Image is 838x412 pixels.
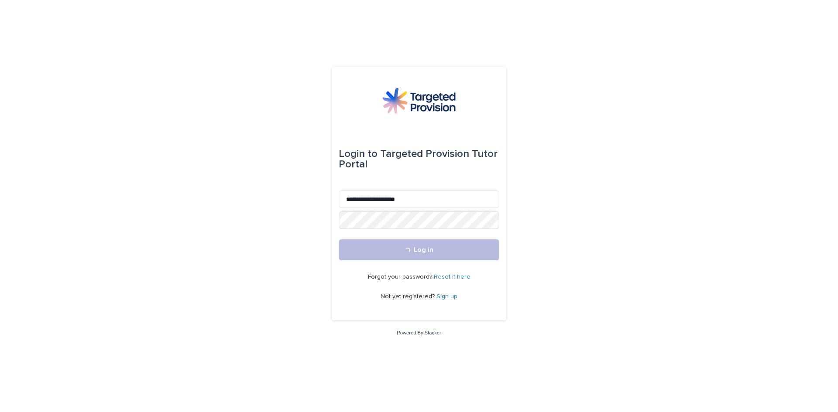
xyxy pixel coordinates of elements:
[339,149,378,159] span: Login to
[381,293,436,300] span: Not yet registered?
[339,142,499,177] div: Targeted Provision Tutor Portal
[436,293,457,300] a: Sign up
[414,246,433,253] span: Log in
[397,330,441,335] a: Powered By Stacker
[382,88,456,114] img: M5nRWzHhSzIhMunXDL62
[339,239,499,260] button: Log in
[368,274,434,280] span: Forgot your password?
[434,274,471,280] a: Reset it here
